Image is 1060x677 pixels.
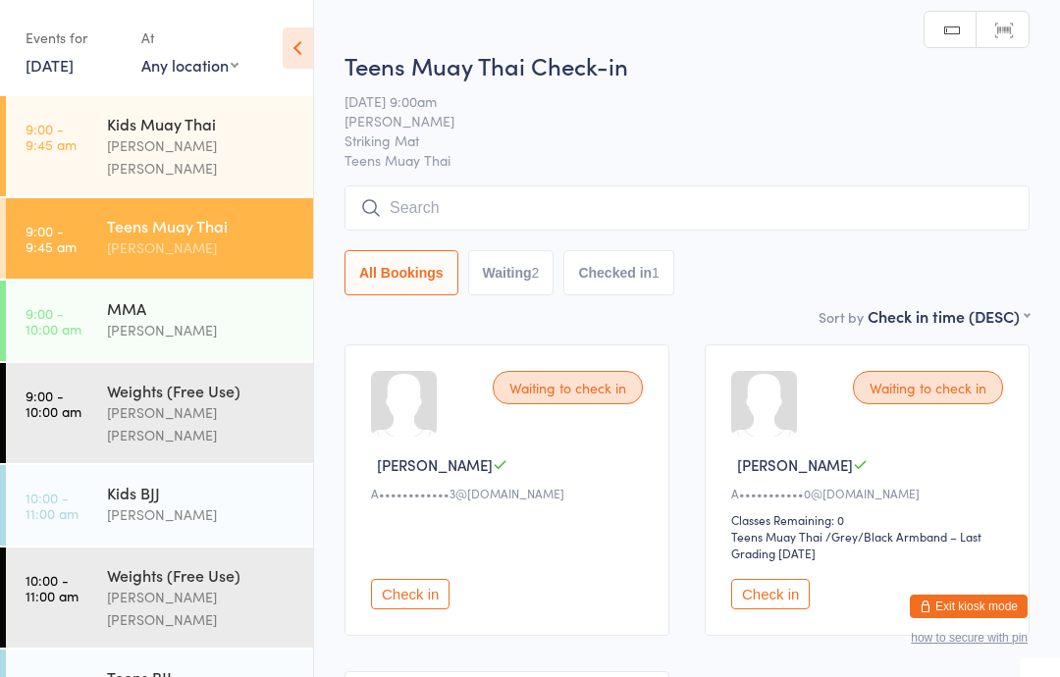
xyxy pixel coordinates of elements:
button: Exit kiosk mode [910,595,1028,618]
div: Kids Muay Thai [107,113,296,134]
button: Check in [731,579,810,609]
div: Any location [141,54,238,76]
div: [PERSON_NAME] [107,236,296,259]
span: [DATE] 9:00am [344,91,999,111]
a: 9:00 -9:45 amKids Muay Thai[PERSON_NAME] [PERSON_NAME] [6,96,313,196]
div: [PERSON_NAME] [PERSON_NAME] [107,134,296,180]
div: Kids BJJ [107,482,296,503]
div: MMA [107,297,296,319]
div: [PERSON_NAME] [PERSON_NAME] [107,401,296,446]
time: 9:00 - 10:00 am [26,388,81,419]
div: Waiting to check in [853,371,1003,404]
div: [PERSON_NAME] [107,503,296,526]
button: All Bookings [344,250,458,295]
span: [PERSON_NAME] [737,454,853,475]
div: 1 [652,265,660,281]
time: 9:00 - 10:00 am [26,305,81,337]
span: Teens Muay Thai [344,150,1030,170]
time: 10:00 - 11:00 am [26,572,79,603]
a: 9:00 -9:45 amTeens Muay Thai[PERSON_NAME] [6,198,313,279]
a: [DATE] [26,54,74,76]
time: 9:00 - 9:45 am [26,223,77,254]
label: Sort by [819,307,864,327]
input: Search [344,185,1030,231]
button: how to secure with pin [911,631,1028,645]
div: Events for [26,22,122,54]
div: Weights (Free Use) [107,380,296,401]
a: 10:00 -11:00 amKids BJJ[PERSON_NAME] [6,465,313,546]
div: Teens Muay Thai [107,215,296,236]
div: [PERSON_NAME] [107,319,296,341]
a: 9:00 -10:00 amMMA[PERSON_NAME] [6,281,313,361]
time: 9:00 - 9:45 am [26,121,77,152]
h2: Teens Muay Thai Check-in [344,49,1030,81]
button: Checked in1 [563,250,674,295]
button: Waiting2 [468,250,555,295]
div: Teens Muay Thai [731,528,822,545]
div: A•••••••••••0@[DOMAIN_NAME] [731,485,1009,501]
span: Striking Mat [344,130,999,150]
div: Check in time (DESC) [868,305,1030,327]
div: Weights (Free Use) [107,564,296,586]
span: / Grey/Black Armband – Last Grading [DATE] [731,528,981,561]
div: Classes Remaining: 0 [731,511,1009,528]
span: [PERSON_NAME] [377,454,493,475]
button: Check in [371,579,450,609]
a: 9:00 -10:00 amWeights (Free Use)[PERSON_NAME] [PERSON_NAME] [6,363,313,463]
span: [PERSON_NAME] [344,111,999,130]
div: [PERSON_NAME] [PERSON_NAME] [107,586,296,631]
div: A••••••••••••3@[DOMAIN_NAME] [371,485,649,501]
time: 10:00 - 11:00 am [26,490,79,521]
a: 10:00 -11:00 amWeights (Free Use)[PERSON_NAME] [PERSON_NAME] [6,547,313,648]
div: 2 [532,265,540,281]
div: Waiting to check in [493,371,643,404]
div: At [141,22,238,54]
